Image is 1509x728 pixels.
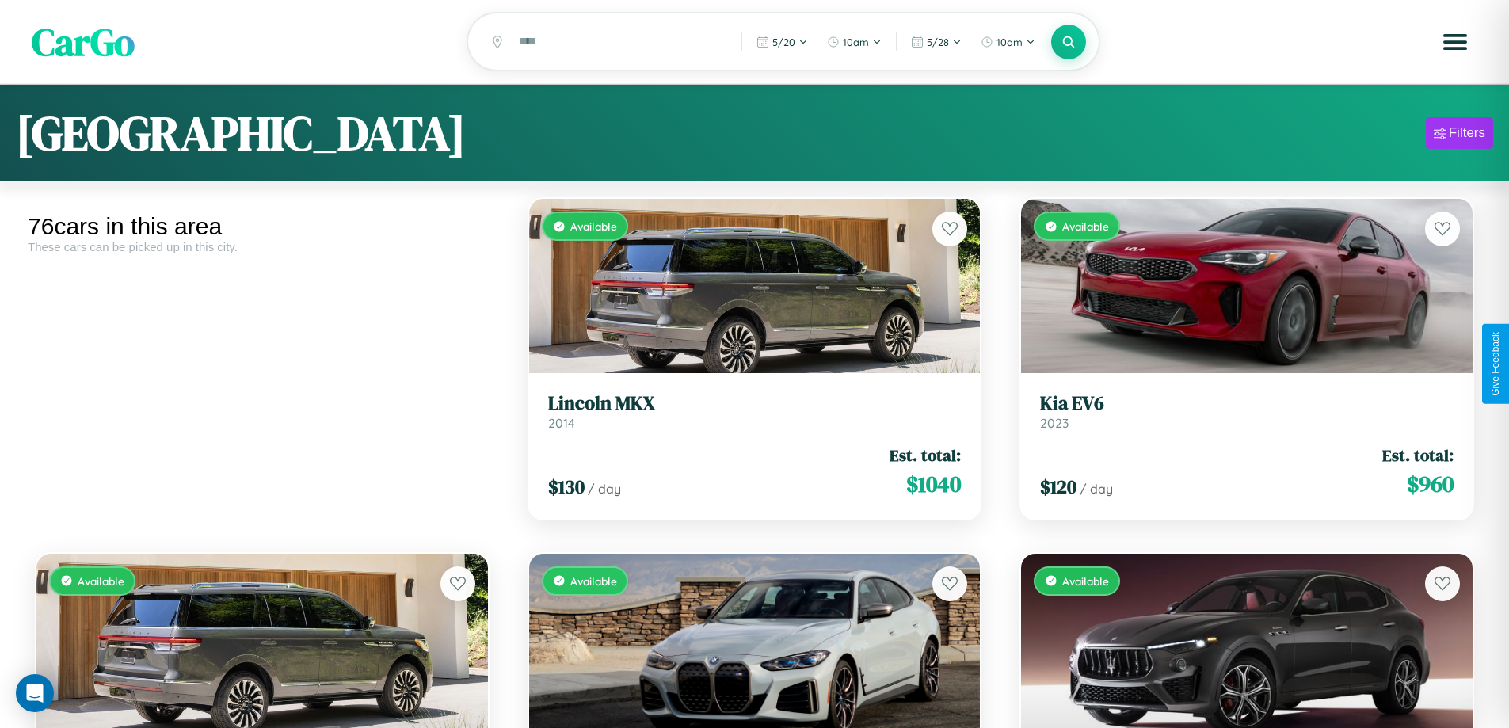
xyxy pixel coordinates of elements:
[1040,474,1076,500] span: $ 120
[843,36,869,48] span: 10am
[890,444,961,467] span: Est. total:
[588,481,621,497] span: / day
[927,36,949,48] span: 5 / 28
[28,213,497,240] div: 76 cars in this area
[1490,332,1501,396] div: Give Feedback
[903,29,970,55] button: 5/28
[1040,392,1454,431] a: Kia EV62023
[996,36,1023,48] span: 10am
[16,674,54,712] div: Open Intercom Messenger
[1382,444,1454,467] span: Est. total:
[78,574,124,588] span: Available
[1426,117,1493,149] button: Filters
[32,16,135,68] span: CarGo
[906,468,961,500] span: $ 1040
[548,392,962,415] h3: Lincoln MKX
[1080,481,1113,497] span: / day
[548,392,962,431] a: Lincoln MKX2014
[28,240,497,253] div: These cars can be picked up in this city.
[1407,468,1454,500] span: $ 960
[1062,574,1109,588] span: Available
[1040,392,1454,415] h3: Kia EV6
[548,415,575,431] span: 2014
[1449,125,1485,141] div: Filters
[749,29,816,55] button: 5/20
[1040,415,1069,431] span: 2023
[16,101,466,166] h1: [GEOGRAPHIC_DATA]
[772,36,795,48] span: 5 / 20
[973,29,1043,55] button: 10am
[1433,20,1477,64] button: Open menu
[570,219,617,233] span: Available
[548,474,585,500] span: $ 130
[819,29,890,55] button: 10am
[570,574,617,588] span: Available
[1062,219,1109,233] span: Available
